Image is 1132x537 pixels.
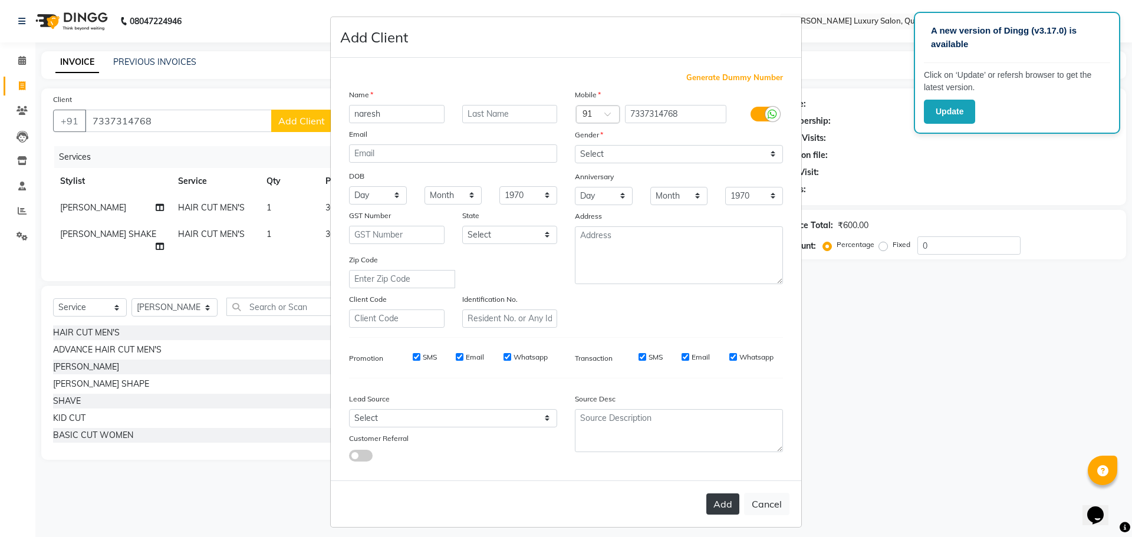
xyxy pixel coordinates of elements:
input: Resident No. or Any Id [462,309,558,328]
button: Cancel [744,493,789,515]
label: Address [575,211,602,222]
label: DOB [349,171,364,182]
label: Zip Code [349,255,378,265]
input: Email [349,144,557,163]
label: GST Number [349,210,391,221]
label: Email [349,129,367,140]
input: First Name [349,105,445,123]
label: Gender [575,130,603,140]
h4: Add Client [340,27,408,48]
label: Whatsapp [514,352,548,363]
label: Promotion [349,353,383,364]
label: Transaction [575,353,613,364]
input: GST Number [349,226,445,244]
label: Customer Referral [349,433,409,444]
label: Anniversary [575,172,614,182]
label: SMS [423,352,437,363]
label: Email [466,352,484,363]
input: Enter Zip Code [349,270,455,288]
label: Source Desc [575,394,616,404]
button: Update [924,100,975,124]
label: State [462,210,479,221]
label: Lead Source [349,394,390,404]
label: SMS [649,352,663,363]
span: Generate Dummy Number [686,72,783,84]
input: Last Name [462,105,558,123]
button: Add [706,493,739,515]
label: Client Code [349,294,387,305]
input: Client Code [349,309,445,328]
input: Mobile [625,105,727,123]
label: Whatsapp [739,352,774,363]
p: A new version of Dingg (v3.17.0) is available [931,24,1103,51]
label: Name [349,90,373,100]
label: Mobile [575,90,601,100]
iframe: chat widget [1082,490,1120,525]
label: Email [692,352,710,363]
p: Click on ‘Update’ or refersh browser to get the latest version. [924,69,1110,94]
label: Identification No. [462,294,518,305]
